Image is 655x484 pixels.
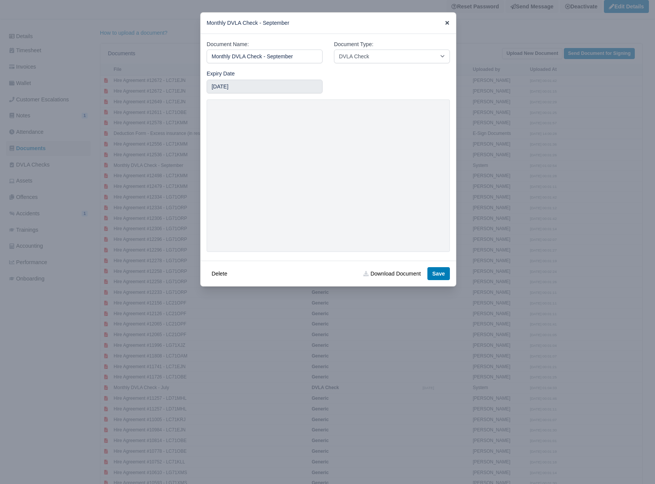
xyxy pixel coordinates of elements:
div: Monthly DVLA Check - September [201,13,456,34]
label: Document Name: [207,40,249,49]
button: Delete [207,267,232,280]
label: Expiry Date [207,69,235,78]
label: Document Type: [334,40,373,49]
button: Save [427,267,450,280]
iframe: Chat Widget [518,396,655,484]
a: Download Document [358,267,425,280]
